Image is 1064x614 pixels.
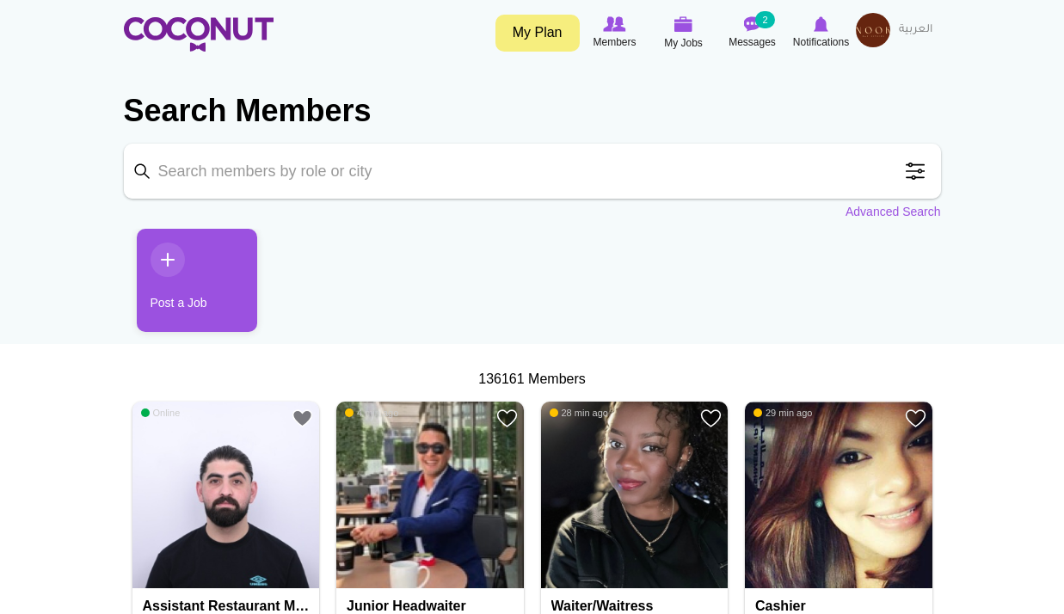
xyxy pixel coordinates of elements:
[755,599,926,614] h4: Cashier
[347,599,518,614] h4: Junior Headwaiter
[814,16,828,32] img: Notifications
[905,408,926,429] a: Add to Favourites
[143,599,314,614] h4: Assistant Restaurant Manager
[137,229,257,332] a: Post a Job
[718,13,787,52] a: Messages Messages 2
[729,34,776,51] span: Messages
[124,229,244,345] li: 1 / 1
[649,13,718,53] a: My Jobs My Jobs
[551,599,723,614] h4: Waiter/Waitress
[124,370,941,390] div: 136161 Members
[593,34,636,51] span: Members
[124,90,941,132] h2: Search Members
[603,16,625,32] img: Browse Members
[793,34,849,51] span: Notifications
[744,16,761,32] img: Messages
[664,34,703,52] span: My Jobs
[755,11,774,28] small: 2
[345,407,398,419] span: 4 min ago
[495,15,580,52] a: My Plan
[753,407,812,419] span: 29 min ago
[124,17,274,52] img: Home
[674,16,693,32] img: My Jobs
[787,13,856,52] a: Notifications Notifications
[550,407,608,419] span: 28 min ago
[141,407,181,419] span: Online
[890,13,941,47] a: العربية
[496,408,518,429] a: Add to Favourites
[292,408,313,429] a: Add to Favourites
[124,144,941,199] input: Search members by role or city
[581,13,649,52] a: Browse Members Members
[700,408,722,429] a: Add to Favourites
[846,203,941,220] a: Advanced Search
